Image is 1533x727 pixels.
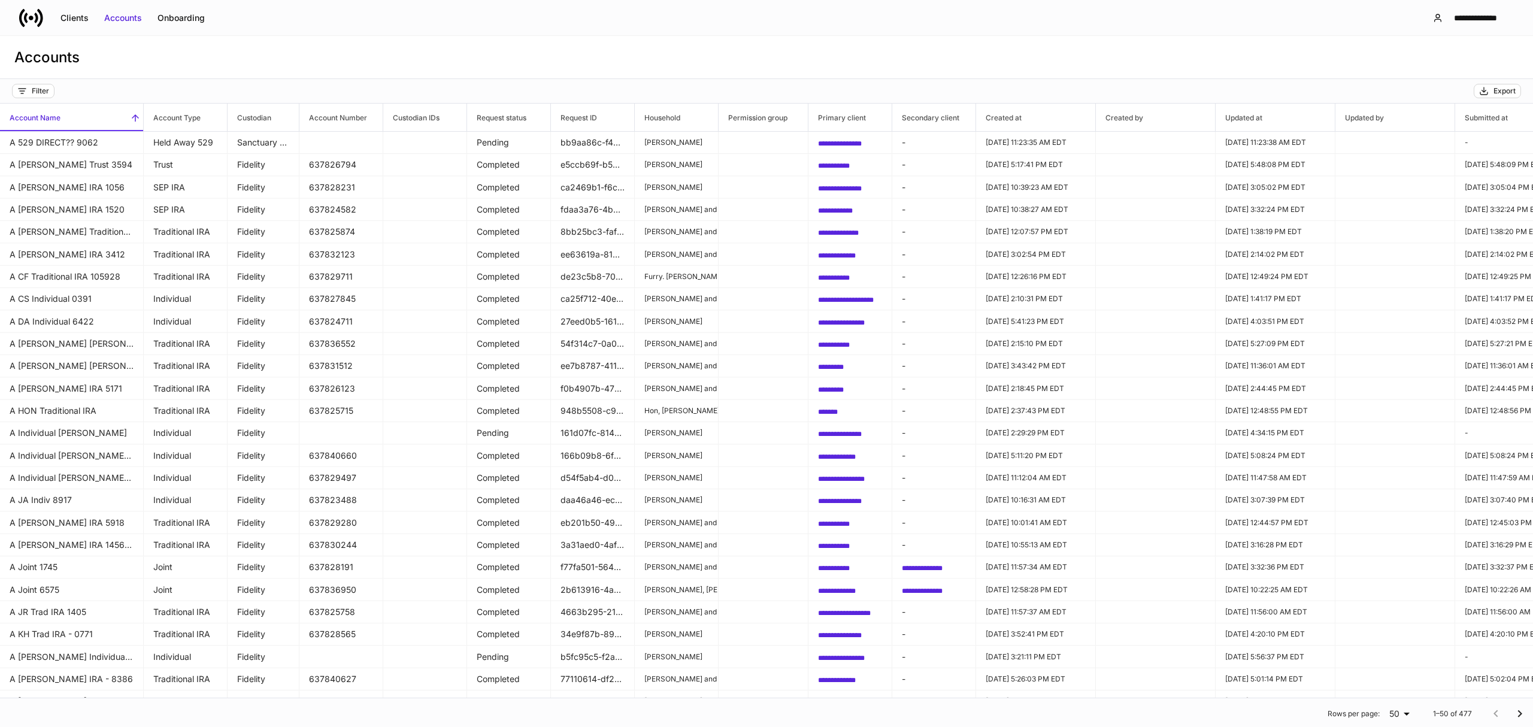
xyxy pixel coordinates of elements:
div: Onboarding [157,12,205,24]
td: Completed [467,534,551,556]
p: [DATE] 5:48:08 PM EDT [1225,160,1325,169]
td: Fidelity [228,355,299,377]
td: 2025-09-24T15:12:04.810Z [976,467,1096,489]
td: 2025-09-24T18:15:10.362Z [976,333,1096,355]
td: 86c2e1a4-4d9d-4fec-aae4-331033b899bd [808,177,892,199]
span: Created at [976,104,1095,131]
p: - [902,271,966,283]
td: 637831512 [299,355,383,377]
td: Completed [467,512,551,534]
td: 54f314c7-0a07-4bec-be88-8e4b5994986c [551,333,635,355]
h6: Permission group [719,112,787,123]
td: 2025-09-29T21:27:09.985Z [1216,333,1335,355]
td: 2025-10-01T21:08:24.196Z [1216,445,1335,467]
td: Traditional IRA [144,378,228,400]
td: Individual [144,489,228,511]
td: Fidelity [228,445,299,467]
span: Account Type [144,104,227,131]
p: [PERSON_NAME] [644,138,708,147]
td: Completed [467,288,551,310]
td: ee63619a-81d7-4148-b9fc-9dd113e0d14e [551,244,635,266]
h6: Created by [1096,112,1143,123]
button: Clients [53,8,96,28]
td: 161d07fc-8146-4b47-ba92-929a411b4545 [551,422,635,444]
td: 637829711 [299,266,383,288]
div: Filter [32,86,49,96]
p: [DATE] 3:43:42 PM EDT [986,361,1086,371]
p: [DATE] 10:01:41 AM EDT [986,518,1086,528]
td: Fidelity [228,512,299,534]
td: 2025-09-18T14:38:27.294Z [976,199,1096,221]
p: [DATE] 5:41:23 PM EDT [986,317,1086,326]
td: 637829497 [299,467,383,489]
td: 2025-09-19T19:07:39.989Z [1216,489,1335,511]
td: 637827845 [299,288,383,310]
td: ca2469b1-f6c3-4365-8815-b40ab6401042 [551,177,635,199]
td: Completed [467,400,551,422]
td: 3a31aed0-4af0-4597-9006-4e40dd4e6dc8 [551,534,635,556]
p: - [902,249,966,260]
td: Traditional IRA [144,333,228,355]
p: - [902,226,966,238]
td: 166b09b8-6fe1-4627-8db4-248f8bf328ce [551,445,635,467]
p: - [902,181,966,193]
td: 2025-09-19T18:10:31.988Z [976,288,1096,310]
td: Completed [467,311,551,333]
td: 2025-09-23T17:38:19.579Z [1216,221,1335,243]
p: - [902,360,966,372]
td: Traditional IRA [144,534,228,556]
span: Request status [467,104,550,131]
h6: Primary client [808,112,866,123]
p: - [902,204,966,216]
td: Traditional IRA [144,221,228,243]
td: c8928b1a-3942-42ab-b2f0-d2f26851614a [808,221,892,243]
p: [DATE] 2:15:10 PM EDT [986,339,1086,349]
td: 637824711 [299,311,383,333]
p: [DATE] 10:38:27 AM EDT [986,205,1086,214]
p: [DATE] 4:34:15 PM EDT [1225,428,1325,438]
td: 948b5508-c983-427c-ba64-91b27a260941 [551,400,635,422]
button: Filter [12,84,54,98]
td: Held Away 529 [144,132,228,154]
td: Completed [467,489,551,511]
td: a80566a5-dbeb-4cda-855b-c9fd8e51f265 [808,288,892,310]
td: Completed [467,221,551,243]
td: Fidelity [228,154,299,176]
p: [DATE] 10:39:23 AM EDT [986,183,1086,192]
td: 637830244 [299,534,383,556]
td: Fidelity [228,199,299,221]
td: Fidelity [228,266,299,288]
p: - [902,494,966,506]
h6: Custodian IDs [383,112,440,123]
h6: Created at [976,112,1022,123]
p: - [902,316,966,328]
h6: Updated at [1216,112,1262,123]
td: 682d12ba-480b-414e-a312-723986e8e1f5 [808,445,892,467]
td: 637825715 [299,400,383,422]
td: 2025-09-24T14:01:41.895Z [976,512,1096,534]
p: [DATE] 1:41:17 PM EDT [1225,294,1325,304]
td: 29f40c86-ff72-4346-9c49-ef57e0ce7397 [808,333,892,355]
td: Completed [467,266,551,288]
div: 50 [1384,708,1414,720]
h6: Account Number [299,112,367,123]
p: - [902,472,966,484]
p: [DATE] 11:36:01 AM EDT [1225,361,1325,371]
td: 0ada7cc8-1aa8-4e88-8c38-14195617573f [808,422,892,444]
button: Go to next page [1508,702,1532,726]
p: [DATE] 5:08:24 PM EDT [1225,451,1325,461]
td: Pending [467,132,551,154]
td: 637836552 [299,333,383,355]
p: [DATE] 5:11:20 PM EDT [986,451,1086,461]
p: [DATE] 3:05:02 PM EDT [1225,183,1325,192]
p: [DATE] 2:14:02 PM EDT [1225,250,1325,259]
td: 2025-09-22T21:48:08.694Z [1216,154,1335,176]
p: Hon, [PERSON_NAME] [644,406,708,416]
td: 2025-10-01T16:44:57.500Z [1216,512,1335,534]
p: [PERSON_NAME] [644,495,708,505]
h6: Request ID [551,112,597,123]
td: 8bb25bc3-faf2-44a9-9420-b615db4f8c08 [551,221,635,243]
span: Request ID [551,104,634,131]
td: fc3e4adc-58f3-4e70-a637-9130c840a9d2 [808,534,892,556]
p: [DATE] 12:07:57 PM EDT [986,227,1086,237]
